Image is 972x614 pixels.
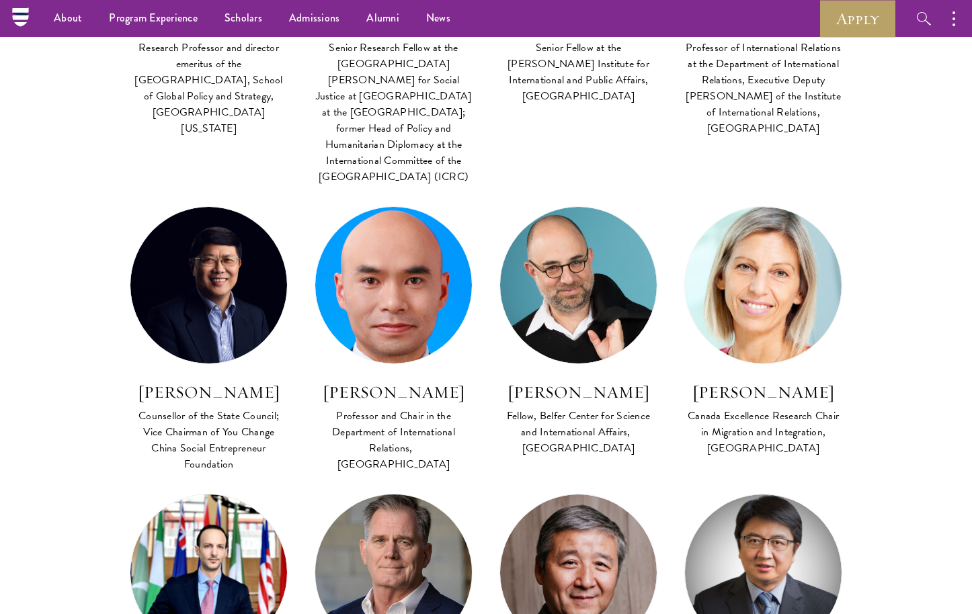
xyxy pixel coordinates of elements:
div: Professor of International Relations at the Department of International Relations, Executive Depu... [684,40,842,136]
div: Senior Fellow at the [PERSON_NAME] Institute for International and Public Affairs, [GEOGRAPHIC_DATA] [499,40,657,104]
h3: [PERSON_NAME] [130,381,288,404]
div: Professor and Chair in the Department of International Relations, [GEOGRAPHIC_DATA] [315,408,473,472]
div: Fellow, Belfer Center for Science and International Affairs, [GEOGRAPHIC_DATA] [499,408,657,456]
h3: [PERSON_NAME] [315,381,473,404]
a: [PERSON_NAME] Professor and Chair in the Department of International Relations, [GEOGRAPHIC_DATA] [315,206,473,474]
a: [PERSON_NAME] Counsellor of the State Council; Vice Chairman of You Change China Social Entrepren... [130,206,288,474]
h3: [PERSON_NAME] [499,381,657,404]
a: [PERSON_NAME] Fellow, Belfer Center for Science and International Affairs, [GEOGRAPHIC_DATA] [499,206,657,457]
a: [PERSON_NAME] Canada Excellence Research Chair in Migration and Integration, [GEOGRAPHIC_DATA] [684,206,842,457]
h3: [PERSON_NAME] [684,381,842,404]
div: Counsellor of the State Council; Vice Chairman of You Change China Social Entrepreneur Foundation [130,408,288,472]
div: Canada Excellence Research Chair in Migration and Integration, [GEOGRAPHIC_DATA] [684,408,842,456]
div: Senior Research Fellow at the [GEOGRAPHIC_DATA][PERSON_NAME] for Social Justice at [GEOGRAPHIC_DA... [315,40,473,185]
div: Research Professor and director emeritus of the [GEOGRAPHIC_DATA], School of Global Policy and St... [130,40,288,136]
